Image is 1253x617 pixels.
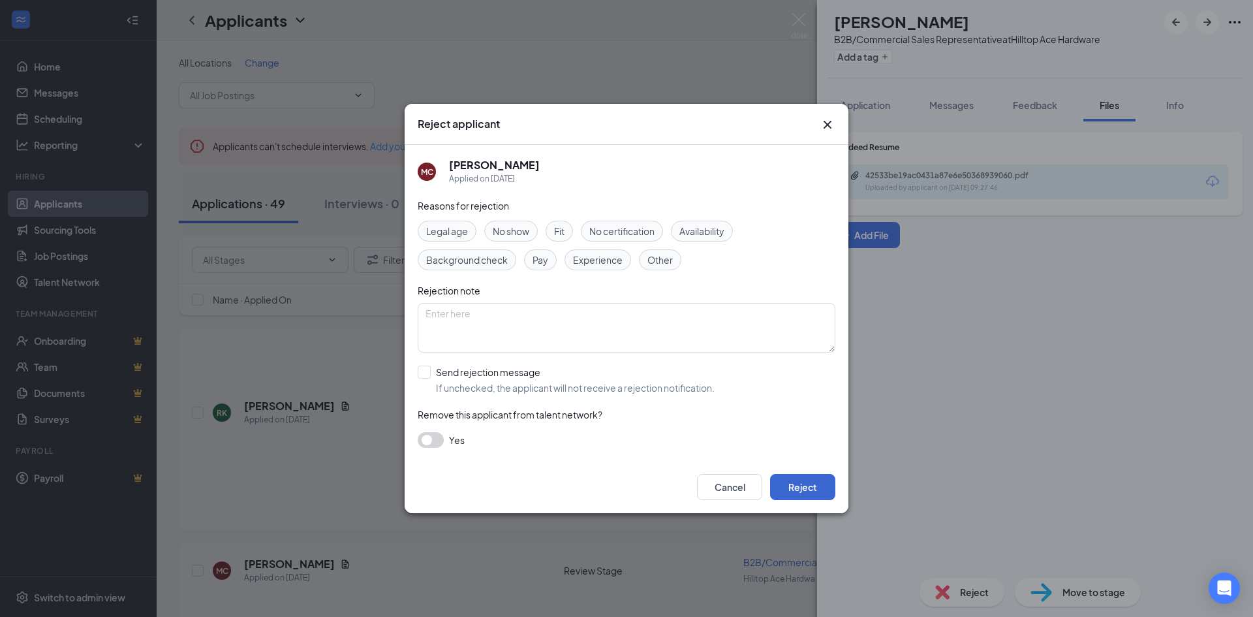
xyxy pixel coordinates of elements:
span: Pay [533,253,548,267]
span: Availability [679,224,724,238]
span: No show [493,224,529,238]
span: Reasons for rejection [418,200,509,212]
span: No certification [589,224,655,238]
svg: Cross [820,117,835,133]
span: Yes [449,432,465,448]
span: Fit [554,224,565,238]
span: Other [647,253,673,267]
span: Background check [426,253,508,267]
span: Rejection note [418,285,480,296]
h5: [PERSON_NAME] [449,158,540,172]
div: Applied on [DATE] [449,172,540,185]
div: Open Intercom Messenger [1209,573,1240,604]
button: Cancel [697,474,762,500]
span: Experience [573,253,623,267]
span: Legal age [426,224,468,238]
button: Reject [770,474,835,500]
div: MC [421,166,433,178]
h3: Reject applicant [418,117,500,131]
span: Remove this applicant from talent network? [418,409,602,420]
button: Close [820,117,835,133]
